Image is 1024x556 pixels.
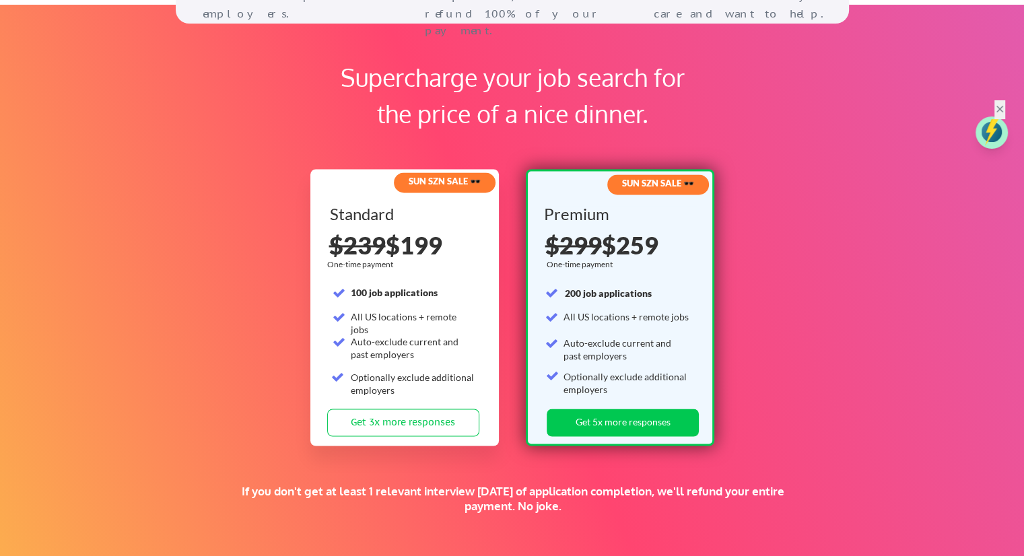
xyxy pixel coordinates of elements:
[544,206,692,222] div: Premium
[409,176,481,186] strong: SUN SZN SALE 🕶️
[351,310,475,337] div: All US locations + remote jobs
[234,484,791,514] div: If you don't get at least 1 relevant interview [DATE] of application completion, we'll refund you...
[565,287,652,299] strong: 200 job applications
[545,233,698,257] div: $259
[547,409,699,436] button: Get 5x more responses
[622,178,694,188] strong: SUN SZN SALE 🕶️
[351,335,475,361] div: Auto-exclude current and past employers
[327,409,479,436] button: Get 3x more responses
[351,287,438,298] strong: 100 job applications
[564,310,689,324] div: All US locations + remote jobs
[324,59,702,132] div: Supercharge your job search for the price of a nice dinner.
[329,233,481,257] div: $199
[327,259,397,270] div: One-time payment
[329,230,386,260] s: $239
[564,337,689,363] div: Auto-exclude current and past employers
[330,206,477,222] div: Standard
[564,370,689,396] div: Optionally exclude additional employers
[351,371,475,397] div: Optionally exclude additional employers
[545,230,602,260] s: $299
